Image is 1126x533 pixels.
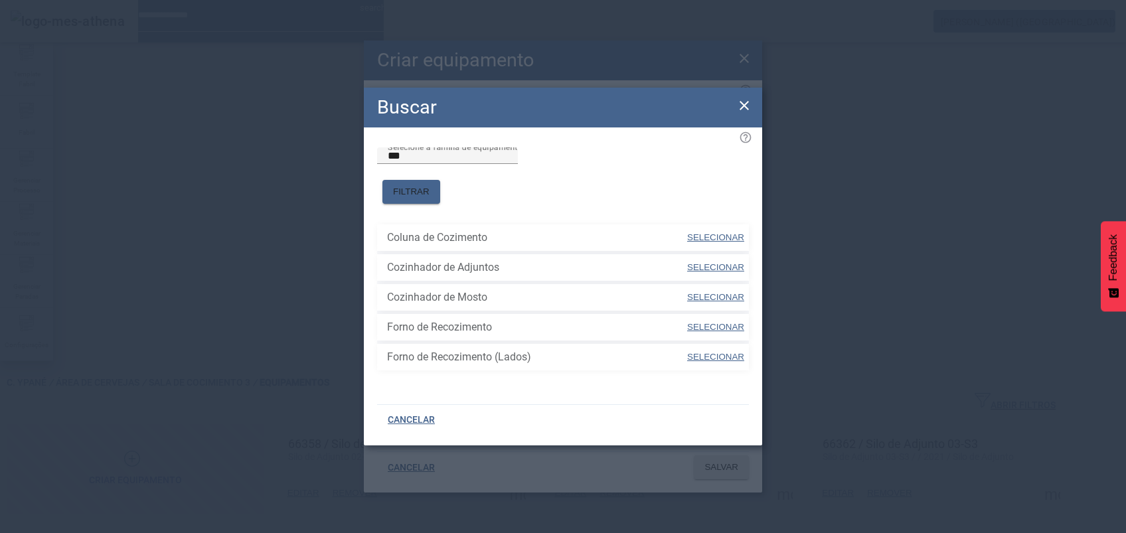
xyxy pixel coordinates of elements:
[387,260,686,275] span: Cozinhador de Adjuntos
[377,93,437,121] h2: Buscar
[686,345,746,369] button: SELECIONAR
[388,142,523,151] mat-label: Selecione a família de equipamento
[686,285,746,309] button: SELECIONAR
[686,226,746,250] button: SELECIONAR
[686,256,746,279] button: SELECIONAR
[687,232,744,242] span: SELECIONAR
[687,352,744,362] span: SELECIONAR
[1101,221,1126,311] button: Feedback - Mostrar pesquisa
[382,180,440,204] button: FILTRAR
[377,408,445,432] button: CANCELAR
[388,414,435,427] span: CANCELAR
[393,185,430,198] span: FILTRAR
[687,262,744,272] span: SELECIONAR
[687,322,744,332] span: SELECIONAR
[387,289,686,305] span: Cozinhador de Mosto
[686,315,746,339] button: SELECIONAR
[687,292,744,302] span: SELECIONAR
[387,230,686,246] span: Coluna de Cozimento
[1107,234,1119,281] span: Feedback
[387,319,686,335] span: Forno de Recozimento
[387,349,686,365] span: Forno de Recozimento (Lados)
